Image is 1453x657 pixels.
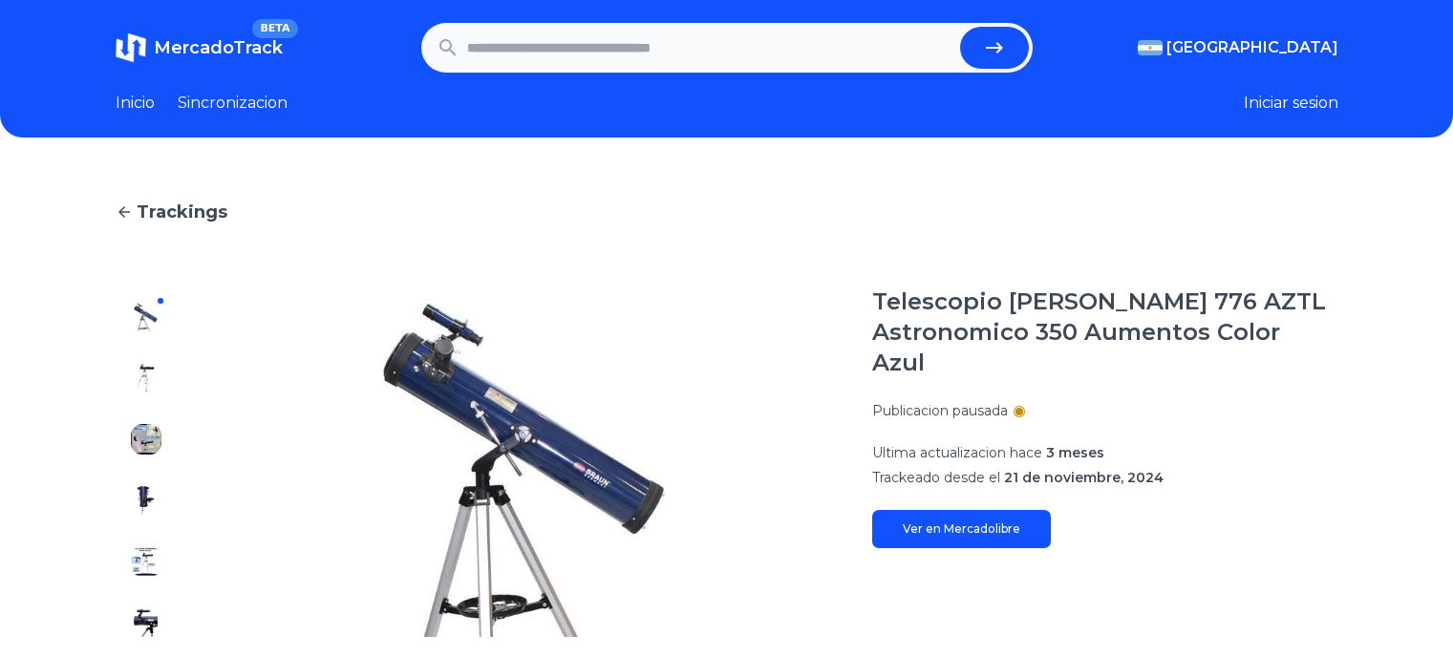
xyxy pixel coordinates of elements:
p: Publicacion pausada [872,401,1008,420]
span: [GEOGRAPHIC_DATA] [1166,36,1338,59]
h1: Telescopio [PERSON_NAME] 776 AZTL Astronomico 350 Aumentos Color Azul [872,286,1338,378]
a: Ver en Mercadolibre [872,510,1051,548]
a: MercadoTrackBETA [116,32,283,63]
span: Trackeado desde el [872,469,1000,486]
span: MercadoTrack [154,37,283,58]
span: BETA [252,19,297,38]
img: Telescopio Braun 776 AZTL Astronomico 350 Aumentos Color Azul [131,485,161,516]
img: Telescopio Braun 776 AZTL Astronomico 350 Aumentos Color Azul [215,286,834,653]
span: Trackings [137,199,227,225]
a: Inicio [116,92,155,115]
img: Telescopio Braun 776 AZTL Astronomico 350 Aumentos Color Azul [131,424,161,455]
button: [GEOGRAPHIC_DATA] [1138,36,1338,59]
img: Telescopio Braun 776 AZTL Astronomico 350 Aumentos Color Azul [131,363,161,393]
img: Telescopio Braun 776 AZTL Astronomico 350 Aumentos Color Azul [131,546,161,577]
span: 3 meses [1046,444,1104,461]
img: Telescopio Braun 776 AZTL Astronomico 350 Aumentos Color Azul [131,302,161,332]
a: Trackings [116,199,1338,225]
img: Argentina [1138,40,1163,55]
img: MercadoTrack [116,32,146,63]
a: Sincronizacion [178,92,288,115]
span: 21 de noviembre, 2024 [1004,469,1164,486]
img: Telescopio Braun 776 AZTL Astronomico 350 Aumentos Color Azul [131,607,161,638]
button: Iniciar sesion [1244,92,1338,115]
span: Ultima actualizacion hace [872,444,1042,461]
